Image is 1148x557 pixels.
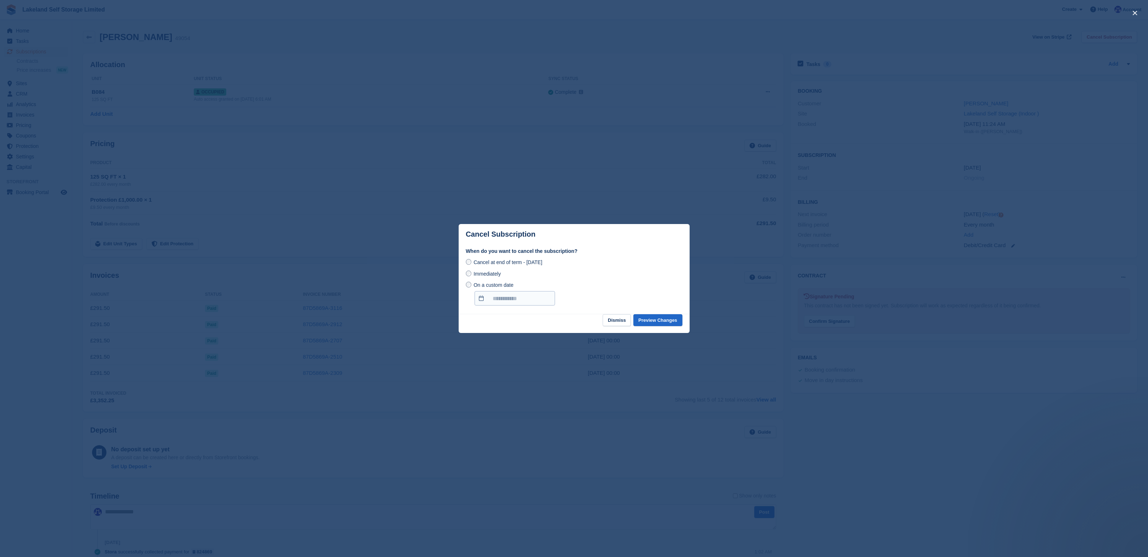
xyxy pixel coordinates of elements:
[473,259,542,265] span: Cancel at end of term - [DATE]
[466,259,472,265] input: Cancel at end of term - [DATE]
[466,282,472,288] input: On a custom date
[475,291,555,306] input: On a custom date
[603,314,631,326] button: Dismiss
[1129,7,1141,19] button: close
[633,314,682,326] button: Preview Changes
[466,247,682,255] label: When do you want to cancel the subscription?
[473,271,501,277] span: Immediately
[466,271,472,276] input: Immediately
[473,282,514,288] span: On a custom date
[466,230,536,238] p: Cancel Subscription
